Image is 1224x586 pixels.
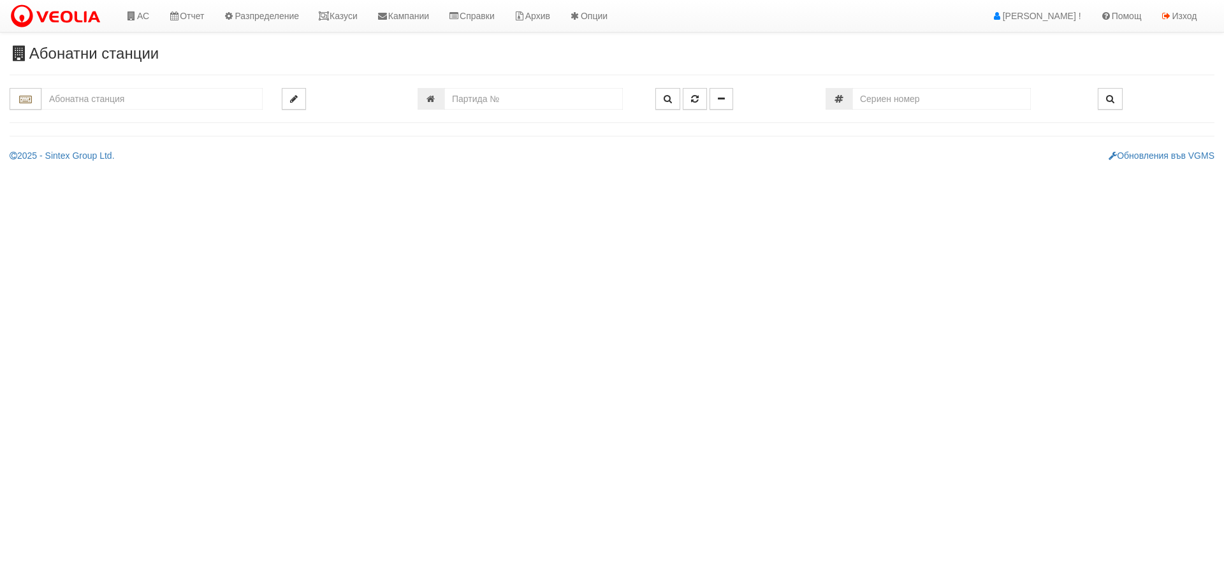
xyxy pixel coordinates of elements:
[10,150,115,161] a: 2025 - Sintex Group Ltd.
[1109,150,1214,161] a: Обновления във VGMS
[852,88,1031,110] input: Сериен номер
[444,88,623,110] input: Партида №
[41,88,263,110] input: Абонатна станция
[10,3,106,30] img: VeoliaLogo.png
[10,45,1214,62] h3: Абонатни станции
